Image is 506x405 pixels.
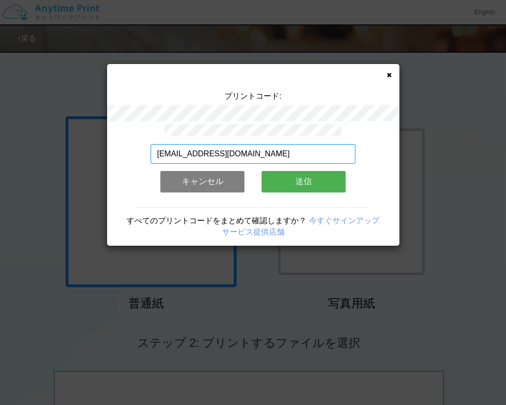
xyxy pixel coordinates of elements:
button: キャンセル [160,171,244,192]
a: 今すぐサインアップ [309,216,379,225]
button: 送信 [262,171,346,192]
span: プリントコード: [224,92,281,100]
input: メールアドレス [151,144,355,164]
span: すべてのプリントコードをまとめて確認しますか？ [127,216,307,225]
a: サービス提供店舗 [222,228,285,236]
